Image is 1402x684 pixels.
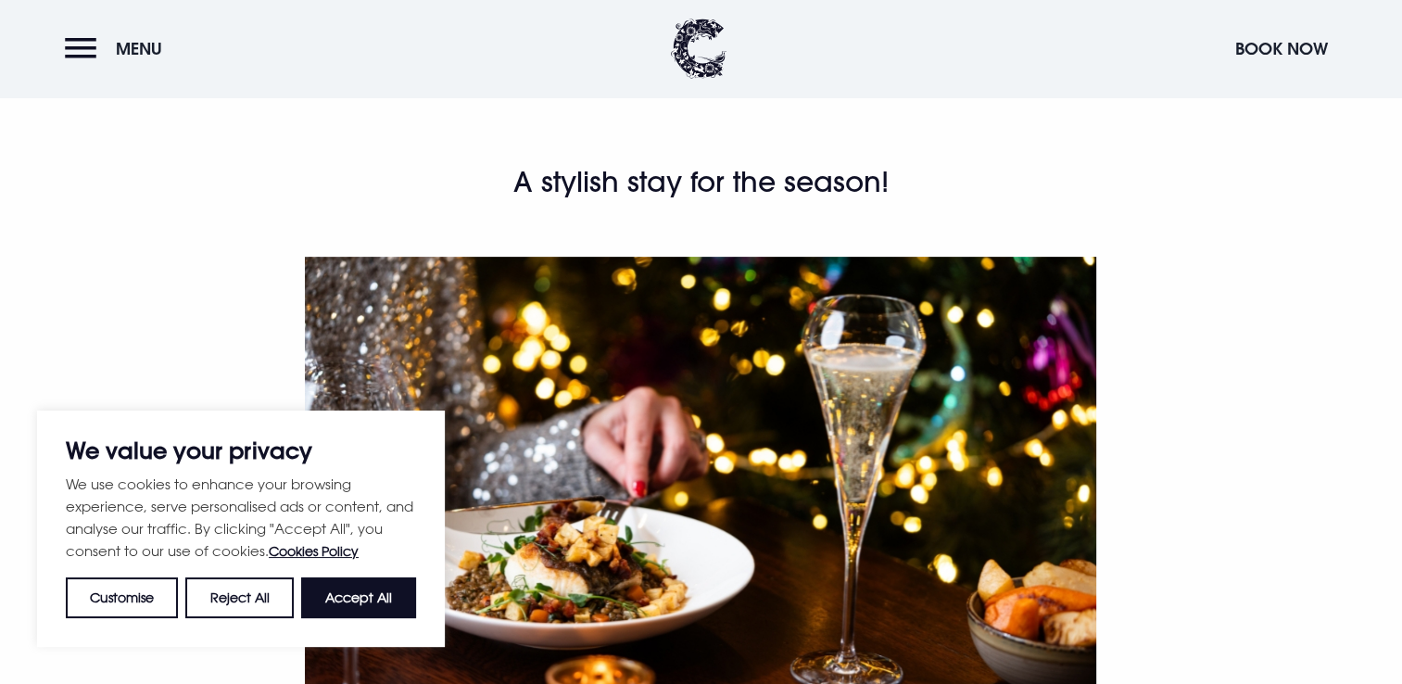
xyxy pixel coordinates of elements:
button: Accept All [301,577,416,618]
p: We use cookies to enhance your browsing experience, serve personalised ads or content, and analys... [66,473,416,563]
button: Reject All [185,577,293,618]
div: We value your privacy [37,411,445,647]
button: Customise [66,577,178,618]
span: Menu [116,38,162,59]
p: We value your privacy [66,439,416,462]
button: Menu [65,29,171,69]
button: Book Now [1226,29,1337,69]
img: Clandeboye Lodge [671,19,726,79]
h2: A stylish stay for the season! [259,164,1142,201]
a: Cookies Policy [269,543,359,559]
